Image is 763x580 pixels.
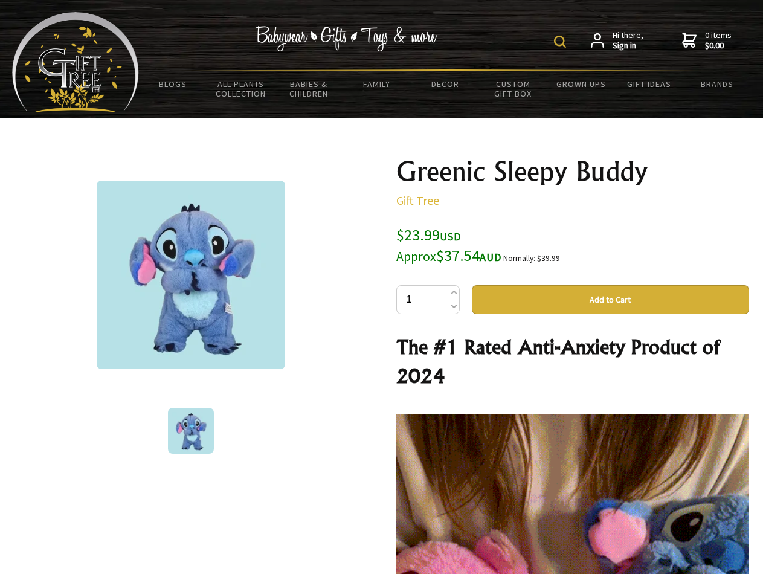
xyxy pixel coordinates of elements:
[613,30,643,51] span: Hi there,
[97,181,285,369] img: Greenic Sleepy Buddy
[275,71,343,106] a: Babies & Children
[440,230,461,243] span: USD
[683,71,752,97] a: Brands
[682,30,732,51] a: 0 items$0.00
[705,30,732,51] span: 0 items
[479,71,547,106] a: Custom Gift Box
[591,30,643,51] a: Hi there,Sign in
[411,71,479,97] a: Decor
[396,157,749,186] h1: Greenic Sleepy Buddy
[554,36,566,48] img: product search
[12,12,139,112] img: Babyware - Gifts - Toys and more...
[480,250,501,264] span: AUD
[343,71,411,97] a: Family
[613,40,643,51] strong: Sign in
[705,40,732,51] strong: $0.00
[472,285,749,314] button: Add to Cart
[168,408,214,454] img: Greenic Sleepy Buddy
[207,71,275,106] a: All Plants Collection
[139,71,207,97] a: BLOGS
[503,253,560,263] small: Normally: $39.99
[256,26,437,51] img: Babywear - Gifts - Toys & more
[547,71,615,97] a: Grown Ups
[396,193,439,208] a: Gift Tree
[615,71,683,97] a: Gift Ideas
[396,248,436,265] small: Approx
[396,225,501,265] span: $23.99 $37.54
[396,335,720,388] strong: The #1 Rated Anti-Anxiety Product of 2024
